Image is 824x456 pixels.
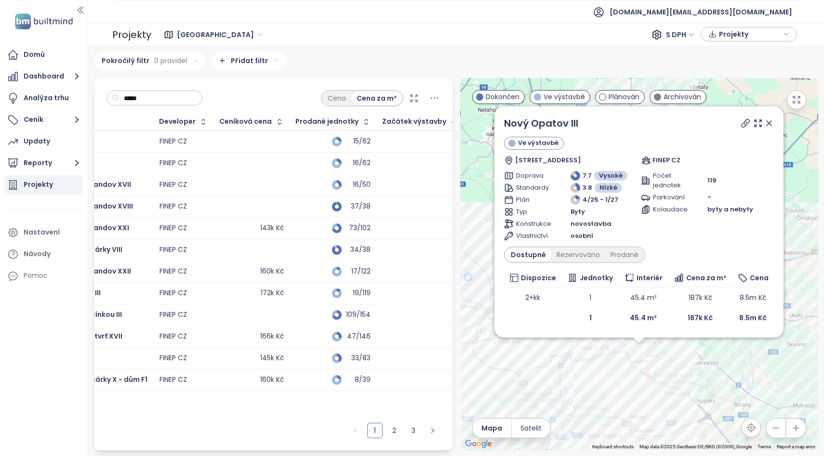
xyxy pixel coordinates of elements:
[504,287,562,308] td: 2+kk
[571,231,593,241] span: osobní
[505,248,551,261] div: Dostupné
[740,293,766,302] span: 8.5m Kč
[346,355,371,361] div: 33/83
[653,193,686,202] span: Parkování
[707,205,753,214] span: byty a nebyty
[571,219,611,229] span: novostavba
[463,438,494,450] img: Google
[406,423,421,438] li: 3
[346,225,371,231] div: 73/102
[5,266,83,286] div: Pomoc
[512,418,550,438] button: Satelit
[551,248,605,261] div: Rezervováno
[750,273,769,283] span: Cena
[346,377,371,383] div: 8/39
[159,311,187,319] div: FINEP CZ
[5,175,83,195] a: Projekty
[516,195,549,205] span: Plán
[367,423,383,438] li: 1
[159,181,187,189] div: FINEP CZ
[24,270,48,282] div: Pomoc
[653,205,686,214] span: Kolaudace
[368,423,382,438] a: 1
[719,27,781,41] span: Projekty
[406,423,421,438] a: 3
[5,110,83,130] button: Ceník
[473,418,511,438] button: Mapa
[583,183,592,193] span: 3.8
[521,273,556,283] span: Dispozice
[463,438,494,450] a: Open this area in Google Maps (opens a new window)
[94,52,206,70] div: Pokročilý filtr
[382,118,446,125] div: Začátek výstavby
[159,118,196,125] div: Developer
[112,25,151,44] div: Projekty
[5,89,83,108] a: Analýza trhu
[777,444,815,449] a: Report a map error
[430,428,436,433] span: right
[583,171,592,181] span: 7.7
[486,91,519,102] span: Dokončen
[177,27,263,42] span: Praha
[639,444,752,449] span: Map data ©2025 GeoBasis-DE/BKG (©2009), Google
[159,289,187,298] div: FINEP CZ
[583,195,618,205] span: 4/25 - 1/27
[707,176,717,185] span: 119
[322,91,351,105] div: Cena
[12,12,76,31] img: logo
[211,52,287,70] div: Přidat filtr
[637,273,663,283] span: Interiér
[348,423,363,438] li: Předchozí strana
[5,132,83,151] a: Updaty
[686,273,726,283] span: Cena za m²
[758,444,771,449] a: Terms (opens in new tab)
[346,247,371,253] div: 34/38
[260,354,284,363] div: 145k Kč
[24,179,53,191] div: Projekty
[260,267,284,276] div: 160k Kč
[589,313,592,323] b: 1
[24,248,51,260] div: Návody
[619,287,668,308] td: 45.4 m²
[516,183,549,193] span: Standardy
[516,219,549,229] span: Konstrukce
[580,273,613,283] span: Jednotky
[688,313,713,323] b: 187k Kč
[159,376,187,384] div: FINEP CZ
[630,313,657,323] b: 45.4 m²
[159,137,187,146] div: FINEP CZ
[516,171,549,181] span: Doprava
[261,289,284,298] div: 172k Kč
[504,117,578,130] a: Nový Opatov III
[159,354,187,363] div: FINEP CZ
[689,293,712,302] span: 187k Kč
[353,428,359,433] span: left
[219,118,272,125] div: Ceníková cena
[592,443,634,450] button: Keyboard shortcuts
[346,312,371,318] div: 109/154
[707,193,711,202] span: -
[653,171,686,190] span: Počet jednotek
[346,268,371,274] div: 17/122
[295,118,359,125] span: Prodané jednotky
[599,183,617,193] span: Nízké
[346,182,371,188] div: 16/50
[346,290,371,296] div: 19/119
[518,138,558,148] span: Ve výstavbě
[351,91,402,105] div: Cena za m²
[24,135,50,147] div: Updaty
[610,0,792,24] span: [DOMAIN_NAME][EMAIL_ADDRESS][DOMAIN_NAME]
[520,423,542,433] span: Satelit
[5,245,83,264] a: Návody
[159,332,187,341] div: FINEP CZ
[260,332,284,341] div: 166k Kč
[24,49,45,61] div: Domů
[666,27,695,42] span: S DPH
[481,423,502,433] span: Mapa
[159,246,187,254] div: FINEP CZ
[24,226,60,238] div: Nastavení
[706,27,792,41] div: button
